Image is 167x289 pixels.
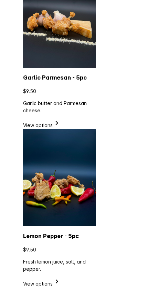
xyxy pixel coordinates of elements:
h3: Garlic Parmesan - 5pc [23,73,96,82]
p: Fresh lemon juice, salt, and pepper. [23,258,96,272]
div: Lemon Pepper - 5pcLemon Pepper - 5pc$9.50Fresh lemon juice, salt, and pepper.View options [23,129,96,287]
span: $9.50 [23,88,36,94]
h3: Lemon Pepper - 5pc [23,232,96,240]
span: View options [23,281,53,287]
img: Lemon Pepper - 5pc [23,129,96,226]
span: $9.50 [23,247,36,252]
span: View options [23,122,53,128]
p: Garlic butter and Parmesan cheese. [23,100,96,114]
